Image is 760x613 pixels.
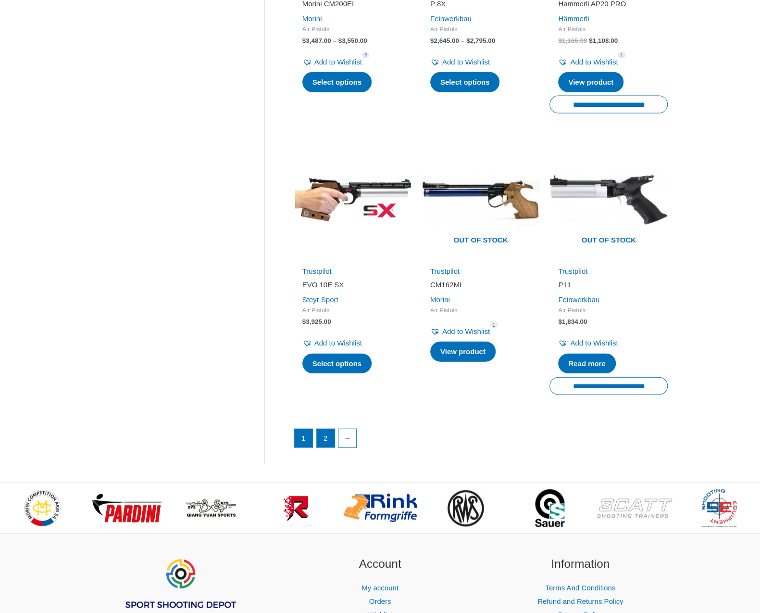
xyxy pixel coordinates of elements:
span: Add to Wishlist [442,327,490,335]
h2: CM162MI [430,280,531,290]
span: Air Pistols [430,26,531,34]
span: – [333,37,336,44]
span: Add to Wishlist [314,339,362,347]
a: Select options for “Morini CM200EI” [302,72,372,92]
span: $ [558,318,562,325]
a: Select options for “EVO 10E SX” [302,354,372,374]
a: Hämmerli [558,14,589,23]
img: EVO 10E SX [294,140,412,259]
h2: EVO 10E SX [302,280,403,290]
bdi: 3,925.00 [302,318,331,325]
a: Add to Wishlist [430,55,490,69]
span: Add to Wishlist [314,58,362,66]
span: Out of stock [557,230,660,252]
span: Air Pistols [558,306,659,315]
a: Add to Wishlist [302,55,362,69]
a: Trustpilot [430,267,460,275]
a: Morini [430,295,450,304]
a: Refund and Returns Policy [537,597,623,605]
nav: Product Pagination [294,429,668,453]
bdi: 3,487.00 [302,37,331,44]
a: Trustpilot [302,267,332,275]
a: P11 [558,280,659,293]
span: $ [589,37,593,44]
a: Orders [369,597,391,605]
span: 1 [490,321,498,329]
bdi: 1,108.00 [589,37,618,44]
a: Page 2 [316,429,335,447]
h2: P11 [558,280,659,290]
a: Out of stock [549,140,668,259]
span: 2 [362,52,370,59]
span: Air Pistols [302,26,403,34]
span: Add to Wishlist [570,58,618,66]
a: Feinwerkbau [430,14,472,23]
span: Out of stock [429,230,533,252]
a: Steyr Sport [302,295,338,304]
a: My account [361,584,399,592]
span: $ [430,37,434,44]
a: Select options for “P 8X” [430,72,500,92]
a: Trustpilot [558,267,587,275]
bdi: 2,795.00 [466,37,495,44]
a: Add to Wishlist [302,336,362,350]
bdi: 1,834.00 [558,318,587,325]
a: Morini [302,14,322,23]
a: Terms And Conditions [545,584,615,592]
a: Feinwerkbau [558,295,599,304]
span: 1 [618,52,625,59]
span: Air Pistols [430,306,531,315]
a: Read more about “Hammerli AP20 PRO” [558,72,623,92]
span: $ [466,37,470,44]
a: CM162MI [430,280,531,293]
span: Add to Wishlist [570,339,618,347]
a: Select options for “CM162MI” [430,342,496,362]
h2: Account [292,555,468,573]
a: Add to Wishlist [558,336,618,350]
span: $ [338,37,342,44]
span: Add to Wishlist [442,58,490,66]
span: $ [558,37,562,44]
a: Read more about “P11” [558,354,616,374]
span: Air Pistols [558,26,659,34]
a: EVO 10E SX [302,280,403,293]
bdi: 2,645.00 [430,37,459,44]
img: P11 [549,140,668,259]
span: $ [302,37,306,44]
bdi: 1,166.00 [558,37,587,44]
span: $ [302,318,306,325]
a: → [338,429,357,447]
a: Add to Wishlist [430,325,490,338]
a: Add to Wishlist [558,55,618,69]
bdi: 3,550.00 [338,37,367,44]
span: – [461,37,465,44]
span: Air Pistols [302,306,403,315]
h2: Information [492,555,669,573]
a: Out of stock [422,140,540,259]
img: CM162MI [422,140,540,259]
span: Page 1 [295,429,313,447]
